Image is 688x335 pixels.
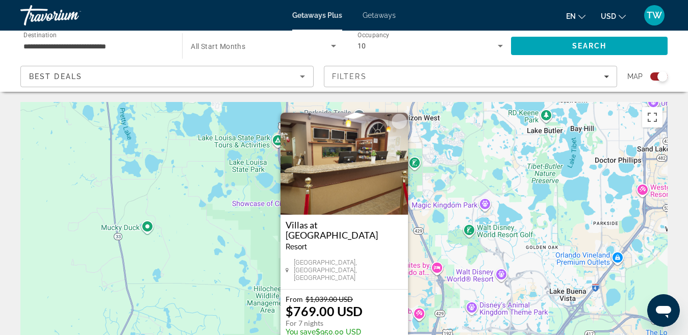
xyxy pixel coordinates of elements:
button: Filters [324,66,617,87]
span: Occupancy [358,32,390,39]
iframe: Button to launch messaging window [647,294,680,327]
span: Map [627,69,643,84]
button: Change currency [601,9,626,23]
p: For 7 nights [286,319,363,328]
button: Change language [566,9,585,23]
span: Destination [23,31,57,38]
span: All Start Months [191,42,245,50]
span: From [286,295,303,303]
span: Search [572,42,607,50]
mat-select: Sort by [29,70,305,83]
span: 10 [358,42,366,50]
a: Villas at [GEOGRAPHIC_DATA] [286,220,403,240]
span: Best Deals [29,72,82,81]
a: Getaways [363,11,396,19]
span: [GEOGRAPHIC_DATA], [GEOGRAPHIC_DATA], [GEOGRAPHIC_DATA] [293,259,402,281]
span: Filters [332,72,367,81]
span: USD [601,12,616,20]
button: Toggle fullscreen view [642,107,662,127]
span: en [566,12,576,20]
span: TW [647,10,662,20]
span: $1,039.00 USD [305,295,353,303]
input: Select destination [23,40,169,53]
button: Search [511,37,668,55]
img: Villas at Regal Palms [281,113,408,215]
button: Close [392,114,407,129]
span: Resort [286,243,307,251]
a: Getaways Plus [292,11,342,19]
a: Travorium [20,2,122,29]
button: User Menu [641,5,668,26]
p: $769.00 USD [286,303,363,319]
